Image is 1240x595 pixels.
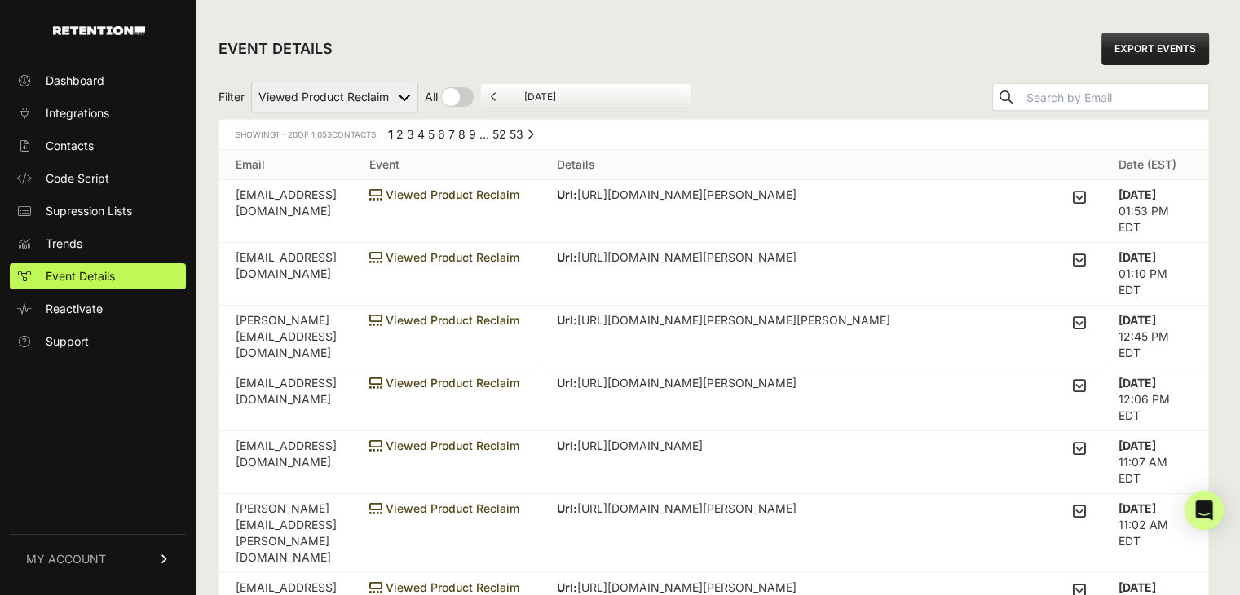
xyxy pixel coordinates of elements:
td: [EMAIL_ADDRESS][DOMAIN_NAME] [219,368,353,431]
strong: Url: [557,313,577,327]
span: 1,053 [311,130,332,139]
div: Showing of [236,126,378,143]
a: Page 7 [448,127,455,141]
strong: Url: [557,250,577,264]
img: Retention.com [53,26,145,35]
strong: [DATE] [1119,313,1156,327]
p: [URL][DOMAIN_NAME][PERSON_NAME][PERSON_NAME] [557,312,928,328]
a: Page 5 [428,127,435,141]
span: Trends [46,236,82,252]
span: Support [46,333,89,350]
strong: [DATE] [1119,376,1156,390]
p: [URL][DOMAIN_NAME][PERSON_NAME] [557,249,1060,266]
a: Event Details [10,263,186,289]
td: [EMAIL_ADDRESS][DOMAIN_NAME] [219,180,353,243]
a: EXPORT EVENTS [1101,33,1209,65]
span: Contacts [46,138,94,154]
span: Viewed Product Reclaim [369,439,519,452]
p: [URL][DOMAIN_NAME][PERSON_NAME] [557,375,849,391]
span: 1 - 20 [276,130,298,139]
span: MY ACCOUNT [26,551,106,567]
em: Page 1 [388,127,393,141]
a: Contacts [10,133,186,159]
th: Email [219,150,353,180]
span: Filter [218,89,245,105]
a: Page 4 [417,127,425,141]
span: Dashboard [46,73,104,89]
td: 01:53 PM EDT [1102,180,1208,243]
a: Integrations [10,100,186,126]
span: Integrations [46,105,109,121]
a: Page 52 [492,127,506,141]
th: Event [353,150,541,180]
strong: Url: [557,580,577,594]
strong: [DATE] [1119,187,1156,201]
span: Supression Lists [46,203,132,219]
span: Reactivate [46,301,103,317]
input: Search by Email [1023,86,1208,109]
a: Page 3 [407,127,414,141]
td: 12:45 PM EDT [1102,306,1208,368]
td: 12:06 PM EDT [1102,368,1208,431]
p: [URL][DOMAIN_NAME] [557,438,1060,454]
strong: Url: [557,439,577,452]
th: Date (EST) [1102,150,1208,180]
td: [EMAIL_ADDRESS][DOMAIN_NAME] [219,243,353,306]
strong: [DATE] [1119,580,1156,594]
p: [URL][DOMAIN_NAME][PERSON_NAME] [557,500,863,517]
span: Viewed Product Reclaim [369,313,519,327]
strong: [DATE] [1119,501,1156,515]
span: Code Script [46,170,109,187]
strong: Url: [557,501,577,515]
a: Reactivate [10,296,186,322]
td: [PERSON_NAME][EMAIL_ADDRESS][DOMAIN_NAME] [219,306,353,368]
div: Pagination [385,126,534,147]
p: [URL][DOMAIN_NAME][PERSON_NAME] [557,187,894,203]
a: Page 2 [396,127,404,141]
div: Open Intercom Messenger [1185,491,1224,530]
span: Contacts. [309,130,378,139]
a: Page 53 [510,127,523,141]
h2: EVENT DETAILS [218,37,333,60]
span: Event Details [46,268,115,284]
td: 11:02 AM EDT [1102,494,1208,573]
span: Viewed Product Reclaim [369,580,519,594]
strong: [DATE] [1119,250,1156,264]
strong: [DATE] [1119,439,1156,452]
span: Viewed Product Reclaim [369,187,519,201]
strong: Url: [557,376,577,390]
th: Details [541,150,1102,180]
a: MY ACCOUNT [10,534,186,584]
a: Supression Lists [10,198,186,224]
strong: Url: [557,187,577,201]
span: Viewed Product Reclaim [369,250,519,264]
span: … [479,127,489,141]
a: Page 6 [438,127,445,141]
td: 11:07 AM EDT [1102,431,1208,494]
td: [EMAIL_ADDRESS][DOMAIN_NAME] [219,431,353,494]
td: 01:10 PM EDT [1102,243,1208,306]
td: [PERSON_NAME][EMAIL_ADDRESS][PERSON_NAME][DOMAIN_NAME] [219,494,353,573]
a: Support [10,328,186,355]
select: Filter [251,82,418,112]
a: Code Script [10,165,186,192]
a: Page 9 [469,127,476,141]
a: Page 8 [458,127,466,141]
a: Dashboard [10,68,186,94]
span: Viewed Product Reclaim [369,501,519,515]
span: Viewed Product Reclaim [369,376,519,390]
a: Trends [10,231,186,257]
